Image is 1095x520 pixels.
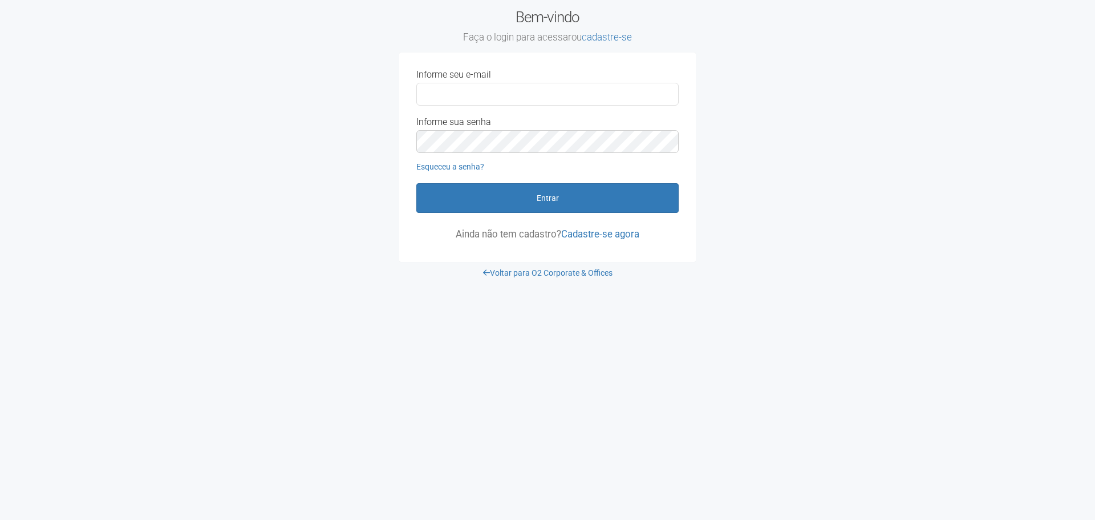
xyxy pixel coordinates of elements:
[582,31,632,43] a: cadastre-se
[416,183,679,213] button: Entrar
[571,31,632,43] span: ou
[561,228,639,240] a: Cadastre-se agora
[416,117,491,127] label: Informe sua senha
[416,162,484,171] a: Esqueceu a senha?
[399,31,696,44] small: Faça o login para acessar
[483,268,613,277] a: Voltar para O2 Corporate & Offices
[399,9,696,44] h2: Bem-vindo
[416,70,491,80] label: Informe seu e-mail
[416,229,679,239] p: Ainda não tem cadastro?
